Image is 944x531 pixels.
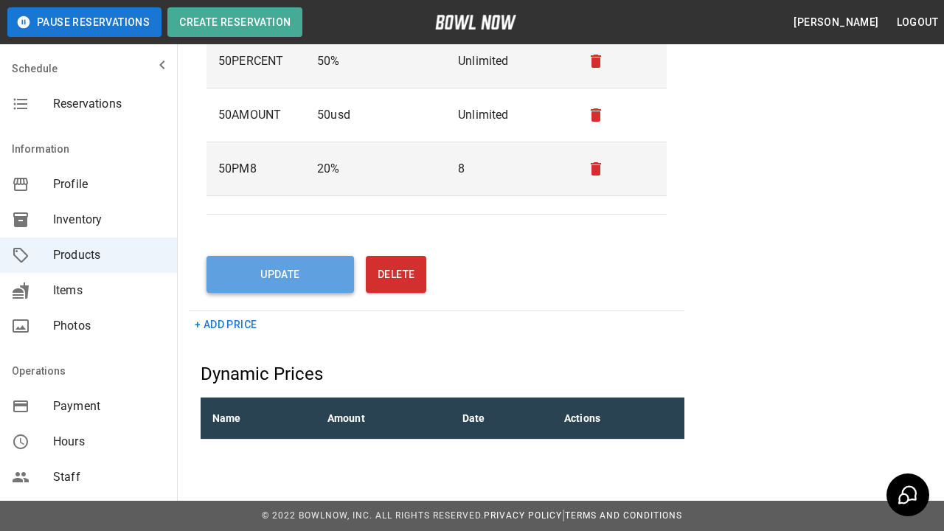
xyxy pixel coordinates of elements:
[451,398,552,440] th: Date
[53,246,165,264] span: Products
[53,95,165,113] span: Reservations
[317,52,367,70] p: 50 %
[53,398,165,415] span: Payment
[366,256,426,293] button: Delete
[581,100,611,130] button: remove
[201,398,316,440] th: Name
[206,256,354,293] button: Update
[218,52,294,70] p: 50PERCENT
[484,510,562,521] a: Privacy Policy
[262,510,484,521] span: © 2022 BowlNow, Inc. All Rights Reserved.
[581,46,611,76] button: remove
[167,7,302,37] button: Create Reservation
[788,9,884,36] button: [PERSON_NAME]
[53,468,165,486] span: Staff
[201,398,684,440] table: sticky table
[53,211,165,229] span: Inventory
[581,154,611,184] button: remove
[458,52,557,70] p: Unlimited
[53,317,165,335] span: Photos
[7,7,162,37] button: Pause Reservations
[316,398,451,440] th: Amount
[201,362,684,386] h5: Dynamic Prices
[458,106,557,124] p: Unlimited
[317,106,367,124] p: 50 usd
[218,160,294,178] p: 50PM8
[53,176,165,193] span: Profile
[189,311,263,339] button: + Add Price
[552,398,684,440] th: Actions
[435,15,516,29] img: logo
[891,9,944,36] button: Logout
[53,282,165,299] span: Items
[458,160,557,178] p: 8
[565,510,682,521] a: Terms and Conditions
[218,106,294,124] p: 50AMOUNT
[53,433,165,451] span: Hours
[317,160,367,178] p: 20 %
